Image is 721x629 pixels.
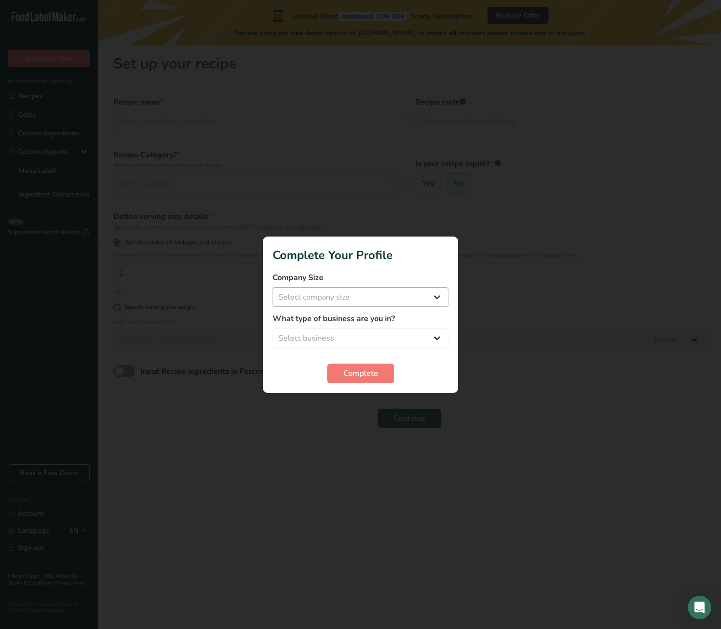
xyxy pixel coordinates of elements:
[273,313,448,325] label: What type of business are you in?
[343,368,378,379] span: Complete
[273,272,448,283] label: Company Size
[327,364,394,383] button: Complete
[688,596,711,619] div: Open Intercom Messenger
[273,246,448,264] h1: Complete Your Profile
